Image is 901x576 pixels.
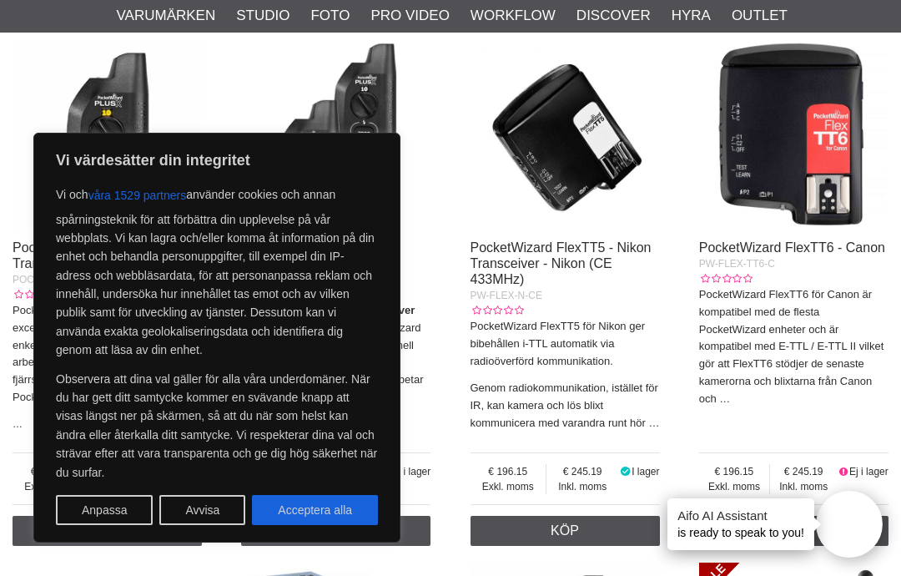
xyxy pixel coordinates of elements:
button: våra 1529 partners [88,180,187,210]
button: Anpassa [56,495,153,525]
div: Kundbetyg: 0 [13,287,66,302]
button: Avvisa [159,495,245,525]
p: Vi och använder cookies och annan spårningsteknik för att förbättra din upplevelse på vår webbpla... [56,180,378,360]
a: Varumärken [117,5,216,27]
div: Kundbetyg: 0 [471,303,524,318]
span: Inkl. moms [770,479,837,494]
p: Genom radiokommunikation, istället för IR, kan kamera och lös blixt kommunicera med varandra runt... [471,380,660,432]
span: Inkl. moms [546,479,618,494]
a: Studio [236,5,289,27]
a: Foto [310,5,350,27]
a: … [648,417,659,429]
a: Hyra [672,5,711,27]
div: Kundbetyg: 0 [699,271,753,286]
a: PocketWizard FlexTT5 - Nikon Transceiver - Nikon (CE 433MHz) [471,240,652,286]
p: Vi värdesätter din integritet [56,150,378,170]
span: Ej i lager [849,466,888,477]
img: PocketWizard PlusXe Transceiver [13,40,202,230]
a: Outlet [732,5,788,27]
span: PW-FLEX-N-CE [471,290,542,301]
span: 100.51 [13,464,88,479]
h4: Aifo AI Assistant [677,507,804,524]
img: PocketWizard FlexTT6 - Canon [699,40,888,230]
img: PocketWizard PlusXe Transceiver 2-pack [241,40,430,230]
span: 196.15 [699,464,769,479]
a: Discover [576,5,651,27]
div: is ready to speak to you! [667,498,814,550]
img: PocketWizard FlexTT5 - Nikon Transceiver - Nikon (CE 433MHz) [471,40,660,230]
span: Exkl. moms [699,479,769,494]
a: Workflow [471,5,556,27]
a: PocketWizard PlusXe Transceiver [13,240,141,270]
span: Ej i lager [392,466,431,477]
span: Exkl. moms [13,479,88,494]
div: Vi värdesätter din integritet [33,133,400,543]
button: Acceptera alla [252,495,378,525]
span: 245.19 [546,464,618,479]
p: PocketWizard FlexTT5 för Nikon ger bibehållen i-TTL automatik via radioöverförd kommunikation. [471,318,660,370]
p: PocketWizard PlusXe Transceiver ger exceptionell räckvidd, pålitlighet och enkel användning för f... [13,302,202,407]
a: … [13,418,23,430]
a: Köp [471,516,660,546]
span: POCK521 [13,274,58,285]
span: Exkl. moms [471,479,546,494]
i: Ej i lager [837,466,849,477]
a: Köp [13,516,202,546]
span: 196.15 [471,464,546,479]
a: PocketWizard FlexTT6 - Canon [699,240,885,255]
span: 245.19 [770,464,837,479]
p: PocketWizard FlexTT6 för Canon är kompatibel med de flesta PocketWizard enheter och är kompatibel... [699,286,888,408]
span: PW-FLEX-TT6-C [699,258,775,270]
i: I lager [618,466,632,477]
a: Pro Video [370,5,449,27]
span: I lager [632,466,659,477]
p: Observera att dina val gäller för alla våra underdomäner. När du har gett ditt samtycke kommer en... [56,370,378,482]
a: … [719,392,730,405]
